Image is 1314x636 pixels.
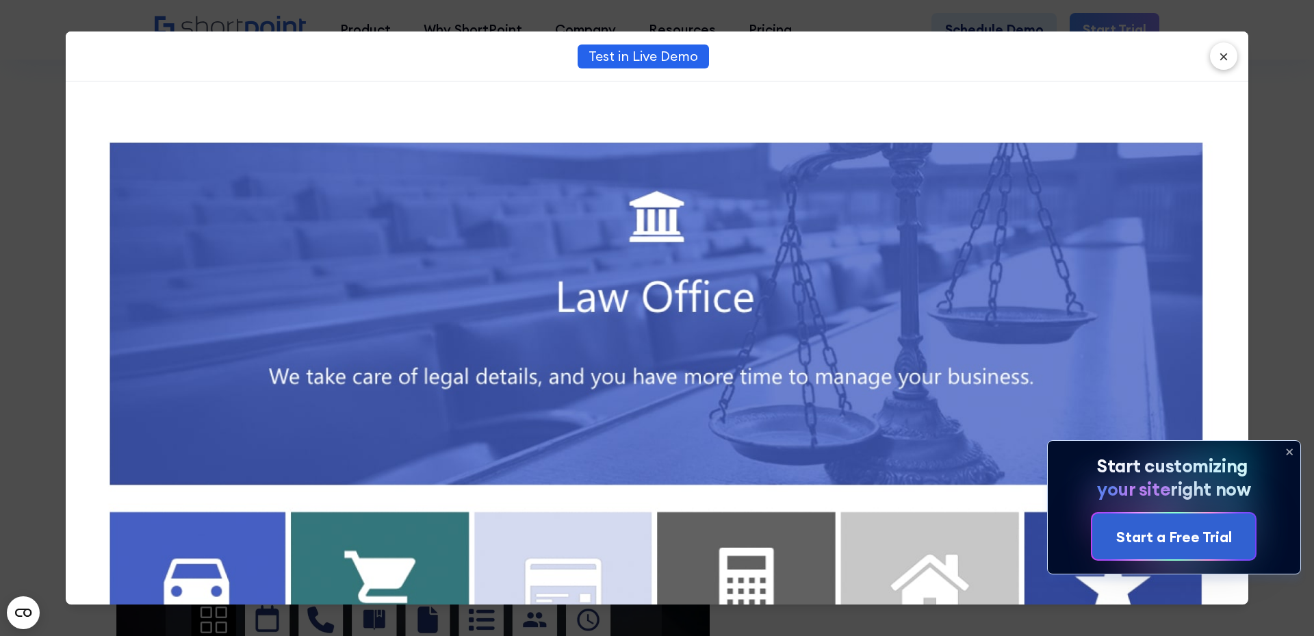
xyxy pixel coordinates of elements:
a: Test in Live Demo [578,44,709,68]
button: Open CMP widget [7,596,40,629]
button: × [1210,42,1237,70]
iframe: Chat Widget [1246,570,1314,636]
div: Start a Free Trial [1116,526,1232,548]
a: Start a Free Trial [1092,513,1255,559]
